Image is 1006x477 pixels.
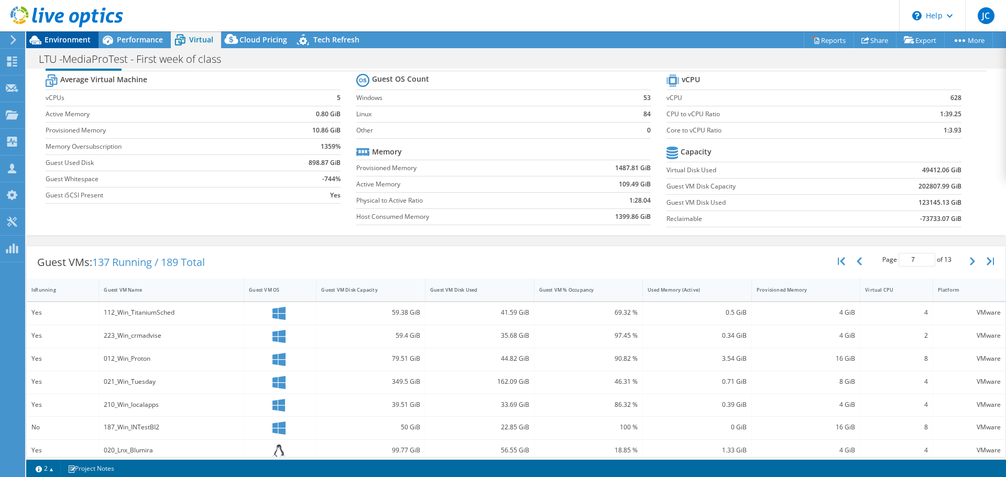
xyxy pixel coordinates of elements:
span: Cloud Pricing [239,35,287,45]
label: Guest iSCSI Present [46,190,270,201]
div: 8 GiB [757,376,856,387]
span: Virtual [189,35,213,45]
div: 4 [865,307,927,318]
div: IsRunning [31,286,81,293]
span: Tech Refresh [313,35,359,45]
div: Yes [31,445,94,456]
div: 39.51 GiB [321,399,420,411]
div: Yes [31,353,94,364]
div: 4 [865,399,927,411]
div: VMware [938,376,1001,387]
div: 012_Win_Proton [104,353,239,364]
a: Export [896,32,945,48]
div: 112_Win_TitaniumSched [104,307,239,318]
div: VMware [938,330,1001,341]
b: -744% [322,174,341,184]
div: 18.85 % [539,445,638,456]
div: Virtual CPU [865,286,915,293]
span: Page of [882,253,952,267]
div: 56.55 GiB [430,445,529,456]
div: VMware [938,353,1001,364]
div: 0.5 GiB [648,307,747,318]
div: 97.45 % [539,330,638,341]
label: Guest VM Disk Used [666,197,854,208]
span: Environment [45,35,91,45]
div: Yes [31,376,94,387]
div: 020_Lnx_Blumira [104,445,239,456]
div: 46.31 % [539,376,638,387]
div: Platform [938,286,988,293]
label: Core to vCPU Ratio [666,125,884,136]
div: Guest VM OS [249,286,299,293]
b: 1:3.93 [944,125,961,136]
span: JC [978,7,994,24]
label: Windows [356,93,624,103]
div: VMware [938,445,1001,456]
input: jump to page [899,253,935,267]
div: 4 GiB [757,445,856,456]
div: Yes [31,330,94,341]
div: 0.71 GiB [648,376,747,387]
div: 1.33 GiB [648,445,747,456]
b: Memory [372,147,402,157]
div: 8 [865,421,927,433]
span: 137 Running / 189 Total [92,255,205,269]
div: 79.51 GiB [321,353,420,364]
b: 628 [950,93,961,103]
b: 1359% [321,141,341,152]
div: 021_Win_Tuesday [104,376,239,387]
label: Guest Used Disk [46,158,270,168]
label: Provisioned Memory [46,125,270,136]
label: vCPU [666,93,884,103]
div: 4 [865,445,927,456]
div: Provisioned Memory [757,286,843,293]
div: 90.82 % [539,353,638,364]
div: VMware [938,307,1001,318]
div: 0.39 GiB [648,399,747,411]
b: 1399.86 GiB [615,212,651,222]
div: Guest VM % Occupancy [539,286,626,293]
b: 5 [337,93,341,103]
label: Linux [356,109,624,119]
div: 33.69 GiB [430,399,529,411]
a: Share [854,32,896,48]
div: 349.5 GiB [321,376,420,387]
a: Project Notes [60,462,122,475]
div: Guest VMs: [27,246,215,279]
b: Average Virtual Machine [60,74,147,85]
div: 22.85 GiB [430,421,529,433]
div: Guest VM Disk Used [430,286,517,293]
div: 4 GiB [757,307,856,318]
label: Other [356,125,624,136]
b: 1487.81 GiB [615,163,651,173]
a: More [944,32,993,48]
div: 210_Win_localapps [104,399,239,411]
div: 0.34 GiB [648,330,747,341]
b: 123145.13 GiB [918,197,961,208]
div: 44.82 GiB [430,353,529,364]
b: 0 [647,125,651,136]
b: 1:39.25 [940,109,961,119]
div: Guest VM Disk Capacity [321,286,408,293]
label: Reclaimable [666,214,854,224]
div: 223_Win_crmadvise [104,330,239,341]
div: VMware [938,421,1001,433]
div: 187_Win_INTestBI2 [104,421,239,433]
div: 100 % [539,421,638,433]
label: Provisioned Memory [356,163,559,173]
div: 50 GiB [321,421,420,433]
label: Physical to Active Ratio [356,195,559,206]
b: -73733.07 GiB [920,214,961,224]
label: CPU to vCPU Ratio [666,109,884,119]
a: Reports [804,32,854,48]
div: 162.09 GiB [430,376,529,387]
div: 41.59 GiB [430,307,529,318]
b: 84 [643,109,651,119]
b: 10.86 GiB [312,125,341,136]
div: 86.32 % [539,399,638,411]
div: Yes [31,307,94,318]
b: 898.87 GiB [309,158,341,168]
b: 202807.99 GiB [918,181,961,192]
b: Yes [330,190,341,201]
b: 109.49 GiB [619,179,651,190]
